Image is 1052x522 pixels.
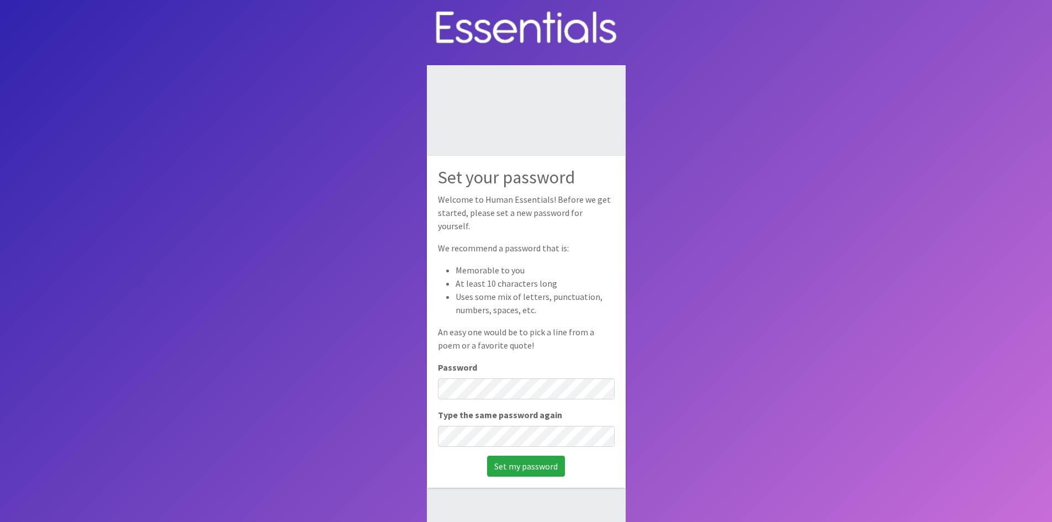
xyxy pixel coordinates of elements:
li: Uses some mix of letters, punctuation, numbers, spaces, etc. [456,290,615,317]
label: Password [438,361,477,374]
input: Set my password [487,456,565,477]
p: An easy one would be to pick a line from a poem or a favorite quote! [438,325,615,352]
li: Memorable to you [456,263,615,277]
p: We recommend a password that is: [438,241,615,255]
p: Welcome to Human Essentials! Before we get started, please set a new password for yourself. [438,193,615,233]
li: At least 10 characters long [456,277,615,290]
label: Type the same password again [438,408,562,421]
h2: Set your password [438,167,615,188]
